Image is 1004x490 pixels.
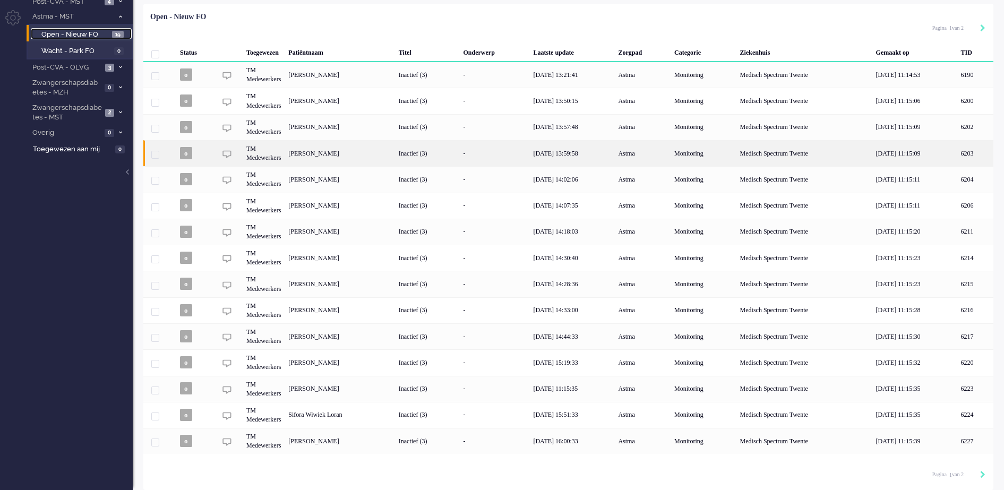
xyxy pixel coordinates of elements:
[872,349,957,375] div: [DATE] 11:15:32
[459,349,529,375] div: -
[180,252,192,264] span: o
[176,40,216,62] div: Status
[395,88,460,114] div: Inactief (3)
[671,376,736,402] div: Monitoring
[614,88,671,114] div: Astma
[285,219,394,245] div: [PERSON_NAME]
[671,219,736,245] div: Monitoring
[872,219,957,245] div: [DATE] 11:15:20
[459,271,529,297] div: -
[614,402,671,428] div: Astma
[614,245,671,271] div: Astma
[243,114,285,140] div: TM Medewerkers
[614,166,671,192] div: Astma
[243,323,285,349] div: TM Medewerkers
[459,114,529,140] div: -
[285,376,394,402] div: [PERSON_NAME]
[285,140,394,166] div: [PERSON_NAME]
[529,88,614,114] div: [DATE] 13:50:15
[143,219,993,245] div: 6211
[736,62,872,88] div: Medisch Spectrum Twente
[872,140,957,166] div: [DATE] 11:15:09
[33,144,112,154] span: Toegewezen aan mij
[736,402,872,428] div: Medisch Spectrum Twente
[114,47,124,55] span: 0
[395,245,460,271] div: Inactief (3)
[143,323,993,349] div: 6217
[947,24,952,32] input: Page
[736,40,872,62] div: Ziekenhuis
[285,114,394,140] div: [PERSON_NAME]
[105,129,114,137] span: 0
[243,376,285,402] div: TM Medewerkers
[180,199,192,211] span: o
[395,114,460,140] div: Inactief (3)
[736,323,872,349] div: Medisch Spectrum Twente
[957,40,993,62] div: TID
[41,46,111,56] span: Wacht - Park FO
[957,428,993,454] div: 6227
[243,349,285,375] div: TM Medewerkers
[736,114,872,140] div: Medisch Spectrum Twente
[222,307,231,316] img: ic_chat_grey.svg
[143,349,993,375] div: 6220
[459,219,529,245] div: -
[31,78,101,98] span: Zwangerschapsdiabetes - MZH
[671,166,736,192] div: Monitoring
[285,88,394,114] div: [PERSON_NAME]
[395,349,460,375] div: Inactief (3)
[872,376,957,402] div: [DATE] 11:15:35
[222,98,231,107] img: ic_chat_grey.svg
[285,323,394,349] div: [PERSON_NAME]
[222,124,231,133] img: ic_chat_grey.svg
[459,428,529,454] div: -
[243,271,285,297] div: TM Medewerkers
[285,245,394,271] div: [PERSON_NAME]
[41,30,109,40] span: Open - Nieuw FO
[285,62,394,88] div: [PERSON_NAME]
[957,349,993,375] div: 6220
[222,437,231,446] img: ic_chat_grey.svg
[671,88,736,114] div: Monitoring
[395,166,460,192] div: Inactief (3)
[529,166,614,192] div: [DATE] 14:02:06
[529,402,614,428] div: [DATE] 15:51:33
[243,62,285,88] div: TM Medewerkers
[222,71,231,80] img: ic_chat_grey.svg
[459,376,529,402] div: -
[872,88,957,114] div: [DATE] 11:15:06
[736,428,872,454] div: Medisch Spectrum Twente
[872,428,957,454] div: [DATE] 11:15:39
[459,40,529,62] div: Onderwerp
[932,466,985,482] div: Pagination
[947,471,952,479] input: Page
[957,193,993,219] div: 6206
[395,193,460,219] div: Inactief (3)
[285,297,394,323] div: [PERSON_NAME]
[872,166,957,192] div: [DATE] 11:15:11
[31,45,132,56] a: Wacht - Park FO 0
[31,103,102,123] span: Zwangerschapsdiabetes - MST
[395,140,460,166] div: Inactief (3)
[143,114,993,140] div: 6202
[736,245,872,271] div: Medisch Spectrum Twente
[395,428,460,454] div: Inactief (3)
[180,382,192,394] span: o
[529,62,614,88] div: [DATE] 13:21:41
[31,128,101,138] span: Overig
[112,31,124,39] span: 19
[285,271,394,297] div: [PERSON_NAME]
[671,193,736,219] div: Monitoring
[105,109,114,117] span: 2
[614,323,671,349] div: Astma
[143,62,993,88] div: 6190
[614,140,671,166] div: Astma
[395,62,460,88] div: Inactief (3)
[459,62,529,88] div: -
[180,68,192,81] span: o
[872,193,957,219] div: [DATE] 11:15:11
[980,470,985,480] div: Next
[980,23,985,34] div: Next
[671,297,736,323] div: Monitoring
[150,12,206,22] div: Open - Nieuw FO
